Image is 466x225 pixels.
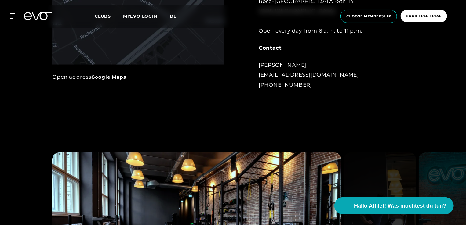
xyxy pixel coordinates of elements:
[170,13,184,20] a: de
[259,45,282,51] strong: Contact
[406,13,442,19] span: book free trial
[123,13,158,19] a: MYEVO LOGIN
[95,13,123,19] a: Clubs
[170,13,177,19] span: de
[259,43,393,53] div: :
[334,197,454,214] button: Hallo Athlet! Was möchtest du tun?
[399,10,449,23] a: book free trial
[354,202,446,210] span: Hallo Athlet! Was möchtest du tun?
[346,14,391,19] span: choose membership
[339,10,399,23] a: choose membership
[91,74,126,80] a: Google Maps
[259,60,393,90] div: [PERSON_NAME] [EMAIL_ADDRESS][DOMAIN_NAME] [PHONE_NUMBER]
[95,13,111,19] span: Clubs
[52,72,224,82] div: Open address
